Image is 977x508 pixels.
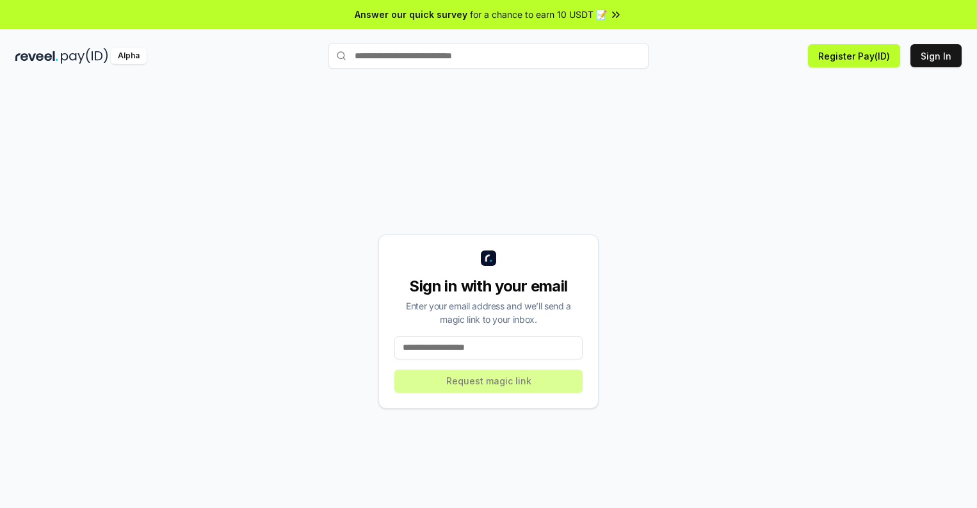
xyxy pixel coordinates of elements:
img: logo_small [481,250,496,266]
button: Sign In [910,44,962,67]
span: Answer our quick survey [355,8,467,21]
img: reveel_dark [15,48,58,64]
div: Sign in with your email [394,276,583,297]
span: for a chance to earn 10 USDT 📝 [470,8,607,21]
button: Register Pay(ID) [808,44,900,67]
div: Alpha [111,48,147,64]
div: Enter your email address and we’ll send a magic link to your inbox. [394,299,583,326]
img: pay_id [61,48,108,64]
